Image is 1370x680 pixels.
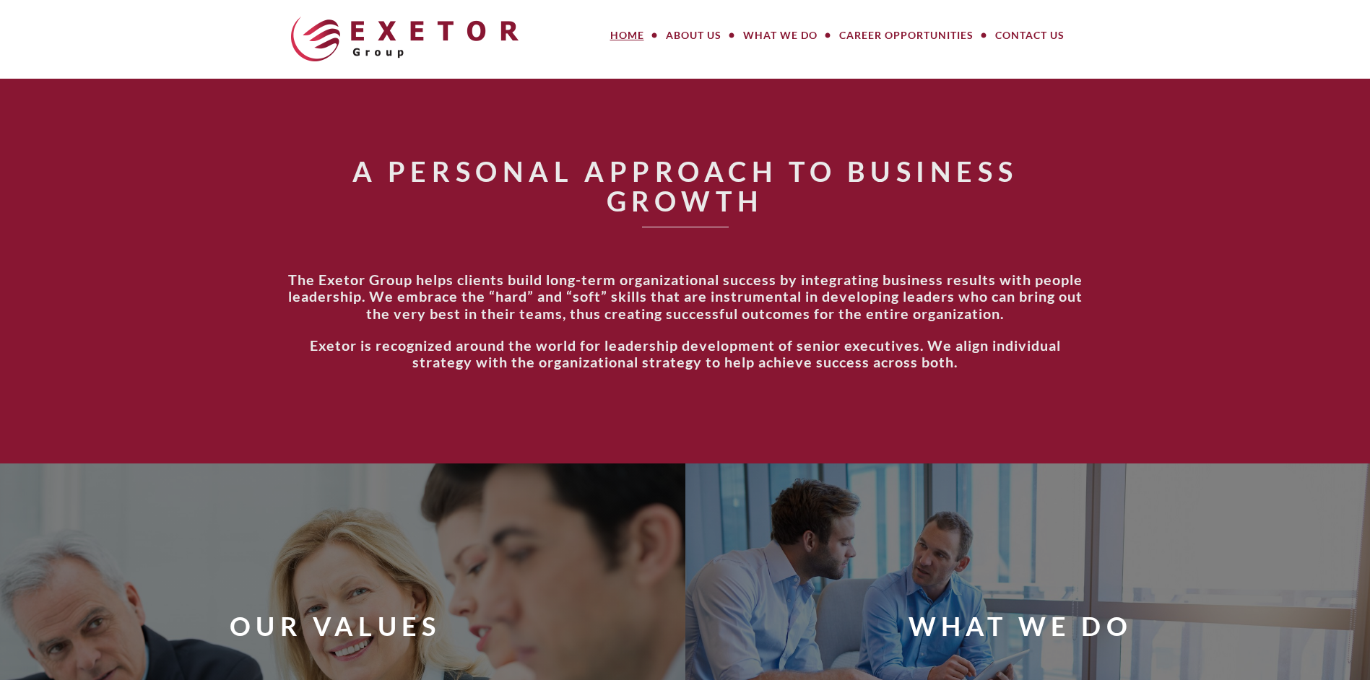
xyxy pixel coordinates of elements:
[732,21,828,50] a: What We Do
[288,271,1083,323] strong: The Exetor Group helps clients build long-term organizational success by integrating business res...
[828,21,984,50] a: Career Opportunities
[655,21,732,50] a: About Us
[599,21,655,50] a: Home
[291,17,519,61] img: The Exetor Group
[310,336,1061,371] strong: Exetor is recognized around the world for leadership development of senior executives. We align i...
[285,157,1086,217] h1: A Personal Approach to Business Growth
[230,608,441,644] div: Our Values
[984,21,1075,50] a: Contact Us
[909,608,1132,644] div: What We Do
